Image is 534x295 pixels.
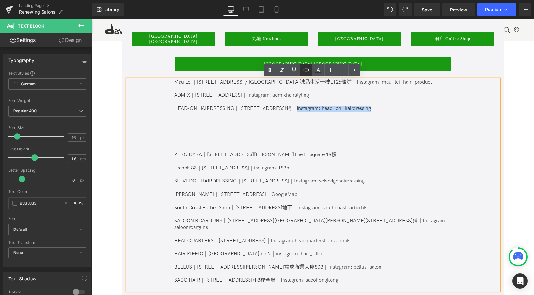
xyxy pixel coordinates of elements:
[477,3,516,16] button: Publish
[192,245,290,251] span: 裕成商業大廈803｜
[269,3,284,16] a: Mobile
[180,172,205,178] a: GoogleMap
[8,189,86,194] div: Text Color
[226,13,310,27] a: [GEOGRAPHIC_DATA]
[18,24,44,29] span: Text Block
[82,86,359,93] p: HEAD-ON HAIRDRESSING｜[STREET_ADDRESS]鋪｜Instagram: head_on_hairdressing
[184,232,230,238] a: instagram: hair_riffic
[8,71,86,76] div: Text Styles
[80,135,86,140] span: px
[82,186,359,192] p: South Coast Barber Shop｜[STREET_ADDRESS]地下｜
[512,273,528,289] div: Open Intercom Messenger
[422,6,432,13] span: Save
[47,33,93,47] a: Design
[223,3,238,16] a: Desktop
[82,258,359,265] p: SACO HAIR｜[STREET_ADDRESS]和8樓全層｜
[40,15,124,25] span: [GEOGRAPHIC_DATA] [GEOGRAPHIC_DATA]
[8,126,86,130] div: Font Size
[19,3,92,8] a: Landing Pages
[13,250,23,255] b: None
[243,17,292,23] span: [GEOGRAPHIC_DATA]
[155,73,217,79] a: Instagram: admixhairstyling
[83,38,359,52] a: [GEOGRAPHIC_DATA] [GEOGRAPHIC_DATA]
[8,216,86,221] div: Font
[82,146,359,153] p: French 83｜[STREET_ADDRESS]｜
[343,17,379,23] span: 網店 Online Shop
[80,178,86,182] span: px
[8,147,86,151] div: Line Height
[82,73,359,80] p: ADMIX｜[STREET_ADDRESS]｜
[19,10,56,15] span: Renewing Salons
[189,258,246,264] a: Instagram: sacohongkong
[236,245,290,251] a: Instagram: bellus_salon
[8,54,34,63] div: Typography
[82,60,359,67] p: Mau Lei｜[STREET_ADDRESS] / [GEOGRAPHIC_DATA]誠品生活一樓L126號舖｜
[162,146,200,152] a: instagram: f83hk
[254,3,269,16] a: Tablet
[319,13,402,27] a: 網店 Online Shop
[82,245,359,252] p: BELLUS｜[STREET_ADDRESS][PERSON_NAME]
[238,3,254,16] a: Laptop
[8,99,86,103] div: Font Weight
[399,3,412,16] button: Redo
[82,199,359,238] p: SALOON ROARGUNS｜[STREET_ADDRESS][GEOGRAPHIC_DATA][PERSON_NAME][STREET_ADDRESS]鋪｜ HEADQUARTERS｜[ST...
[384,3,396,16] button: Undo
[206,186,275,192] a: instagram: southcoastbarberhk
[8,240,86,245] div: Text Transform
[82,133,359,139] p: ZERO KARA｜[STREET_ADDRESS][PERSON_NAME]The L. Square 19樓｜
[519,3,531,16] button: More
[172,42,270,48] span: [GEOGRAPHIC_DATA] [GEOGRAPHIC_DATA]
[82,172,359,179] p: [PERSON_NAME]｜[STREET_ADDRESS]｜
[8,168,86,173] div: Letter Spacing
[133,13,216,27] a: 九龍 Kowloon
[265,60,340,66] a: Instagram: mau_lei_hair_product
[160,17,189,23] span: 九龍 Kowloon
[104,7,119,12] span: Library
[8,272,36,281] div: Text Shadow
[21,81,36,87] b: Custom
[13,108,37,113] b: Regular 400
[82,199,355,211] a: Instagram: saloonroarguns
[442,3,475,16] a: Preview
[40,13,124,27] a: [GEOGRAPHIC_DATA] [GEOGRAPHIC_DATA]
[71,198,86,209] div: %
[82,159,359,166] p: SELVEDGE HAIRDRESSING｜[STREET_ADDRESS]｜
[20,200,61,207] input: Color
[80,157,86,161] span: em
[202,159,273,165] a: Instagram: selvedgehairdressing
[485,7,501,12] span: Publish
[13,227,27,232] i: Default
[450,6,467,13] span: Preview
[179,219,258,225] a: Instagram:headquartershairsalonhk
[92,3,124,16] a: New Library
